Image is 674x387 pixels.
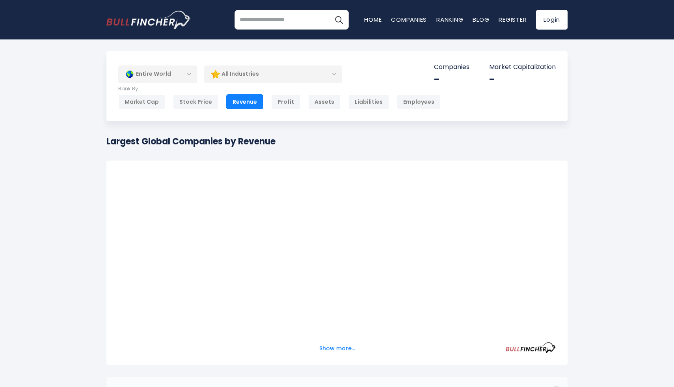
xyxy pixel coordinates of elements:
div: Employees [397,94,441,109]
div: All Industries [204,65,342,83]
a: Blog [473,15,489,24]
a: Login [536,10,568,30]
div: Revenue [226,94,263,109]
a: Register [499,15,527,24]
a: Go to homepage [106,11,191,29]
p: Market Capitalization [489,63,556,71]
div: Assets [308,94,341,109]
div: - [434,73,469,86]
div: Market Cap [118,94,165,109]
img: bullfincher logo [106,11,191,29]
a: Companies [391,15,427,24]
button: Show more... [315,342,360,355]
button: Search [329,10,349,30]
div: - [489,73,556,86]
div: Entire World [118,65,197,83]
div: Profit [271,94,300,109]
p: Companies [434,63,469,71]
div: Stock Price [173,94,218,109]
p: Rank By [118,86,441,92]
h1: Largest Global Companies by Revenue [106,135,276,148]
div: Liabilities [348,94,389,109]
a: Home [364,15,382,24]
a: Ranking [436,15,463,24]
